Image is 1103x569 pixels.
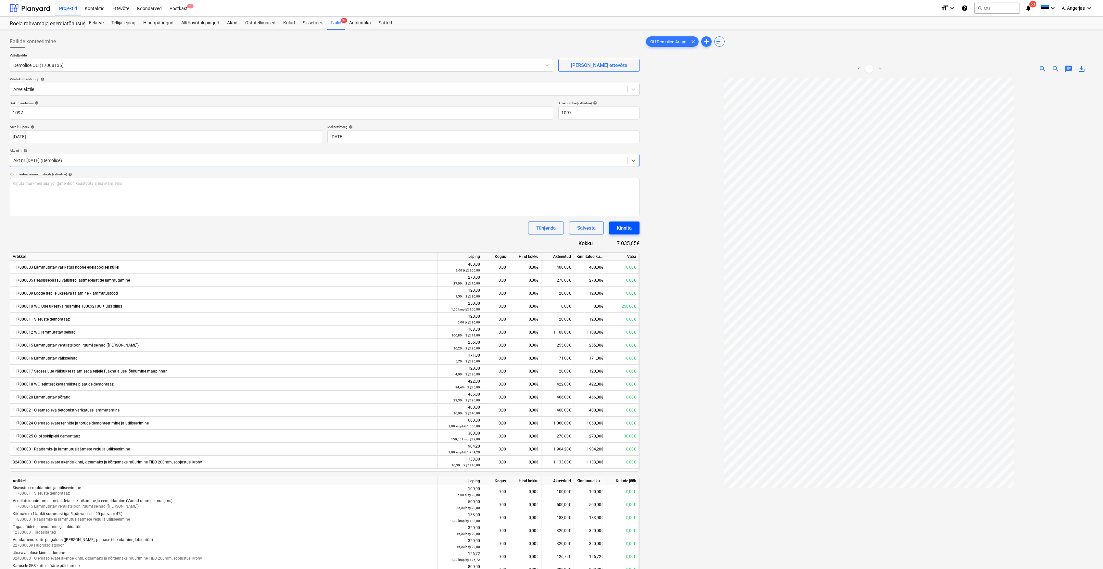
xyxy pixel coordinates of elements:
[574,537,606,550] div: 320,00€
[139,17,177,30] a: Hinnapäringud
[865,65,873,73] a: Page 1 is your current page
[327,130,640,143] input: Tähtaega pole määratud
[541,485,574,498] div: 100,00€
[10,77,640,81] div: Vali dokumendi tüüp
[187,4,194,8] span: 5
[574,313,606,326] div: 120,00€
[483,365,509,378] div: 0,00
[440,391,480,403] div: 466,00
[456,269,480,272] small: 2,00 tk @ 200,00
[108,17,139,30] div: Tellija leping
[483,261,509,274] div: 0,00
[13,512,122,516] span: Kiirmakse (1% akti summast iga 5 päeva eest - 20 päeva = 4%)
[13,460,202,464] span: 324000001 Olemasolevate akende kinni, kitsamaks ja kõrgemaks müürimine FIBO 200mm, soojustus, krohv
[509,365,541,378] div: 0,00€
[345,17,375,30] a: Analüütika
[606,253,639,261] div: Vaba
[558,59,640,72] button: [PERSON_NAME] ettevõte
[10,148,640,153] div: Akti nimi
[509,352,541,365] div: 0,00€
[483,443,509,456] div: 0,00
[606,511,639,524] div: 0,00€
[509,511,541,524] div: 0,00€
[541,417,574,430] div: 1 060,00€
[10,101,553,105] div: Dokumendi nimi
[606,261,639,274] div: 0,00€
[606,443,639,456] div: 0,00€
[13,504,139,509] span: 117000015 Lammutatav ventilatsiooni ruumi seinad (kivi)
[483,498,509,511] div: 0,00
[440,512,480,524] div: -183,00
[574,524,606,537] div: 320,00€
[541,352,574,365] div: 171,00€
[440,417,480,429] div: 1 060,00
[13,517,130,522] span: 118000001 Raadamis- ja lammutusjäätmete vedu ja utiliseerimine
[541,300,574,313] div: 0,00€
[646,39,692,44] span: OÜ Demolice Ar...pdf
[541,339,574,352] div: 255,00€
[483,287,509,300] div: 0,00
[483,274,509,287] div: 0,00
[574,274,606,287] div: 270,00€
[13,382,114,386] span: 117000018 WC seintest keraamiliste plaatide demontaaz
[606,326,639,339] div: 0,00€
[440,261,480,273] div: 400,00
[603,240,640,247] div: 7 035,65€
[67,172,72,176] span: help
[451,463,480,467] small: 10,30 m2 @ 110,00
[606,417,639,430] div: 0,00€
[13,291,118,296] span: 117000009 Loode trepile ukseava rajamine - lammutustööd
[13,421,149,425] span: 117000024 Olemasolevate rennide ja torude demonteerimine ja utiliseerimine
[541,498,574,511] div: 500,00€
[440,538,480,550] div: 320,00
[13,265,119,270] span: 117000003 Lammutatav varikatus hoone edelapoolsel küljel
[440,365,480,377] div: 120,00
[606,365,639,378] div: 0,00€
[541,287,574,300] div: 120,00€
[13,530,56,535] span: 123000001 Tagasitäited
[574,485,606,498] div: 100,00€
[375,17,396,30] a: Sätted
[1039,65,1046,73] span: zoom_in
[509,404,541,417] div: 0,00€
[606,313,639,326] div: 0,00€
[13,278,130,283] span: 117000005 Peasissepääsu välistrepi astmeplaatide lammutamine
[541,365,574,378] div: 120,00€
[509,326,541,339] div: 0,00€
[10,130,322,143] input: Arve kuupäeva pole määratud.
[13,556,202,561] span: 324000001 Olemasolevate akende kinni, kitsamaks ja kõrgemaks müürimine FIBO 200mm, soojustus, krohv
[716,38,723,45] span: sort
[13,369,170,373] span: 117000017 Seoses uue välisukse rajamisega teljele F, akna aluse lõhkumine maapinnani.
[574,261,606,274] div: 400,00€
[455,373,480,376] small: 4,00 m2 @ 30,00
[279,17,299,30] div: Kulud
[509,477,541,485] div: Hind kokku
[555,240,603,247] div: Kokku
[606,378,639,391] div: 0,00€
[606,287,639,300] div: 0,00€
[606,352,639,365] div: 0,00€
[509,339,541,352] div: 0,00€
[483,404,509,417] div: 0,00
[456,506,480,510] small: 25,00 h @ 20,00
[13,491,70,496] span: 117000011 Siseuste demontaaz
[689,38,697,45] span: clear
[85,17,108,30] a: Eelarve
[574,378,606,391] div: 422,00€
[574,430,606,443] div: 270,00€
[1029,1,1036,7] span: 53
[558,107,640,120] input: Arve number
[483,313,509,326] div: 0,00
[440,313,480,325] div: 120,00
[223,17,241,30] div: Aktid
[606,485,639,498] div: 0,00€
[528,221,564,234] button: Tühjenda
[453,398,480,402] small: 23,30 m2 @ 20,00
[577,224,596,232] div: Salvesta
[13,330,76,335] span: 117000012 WC lammutatav seinad
[509,378,541,391] div: 0,00€
[574,326,606,339] div: 1 108,80€
[483,550,509,563] div: 0,00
